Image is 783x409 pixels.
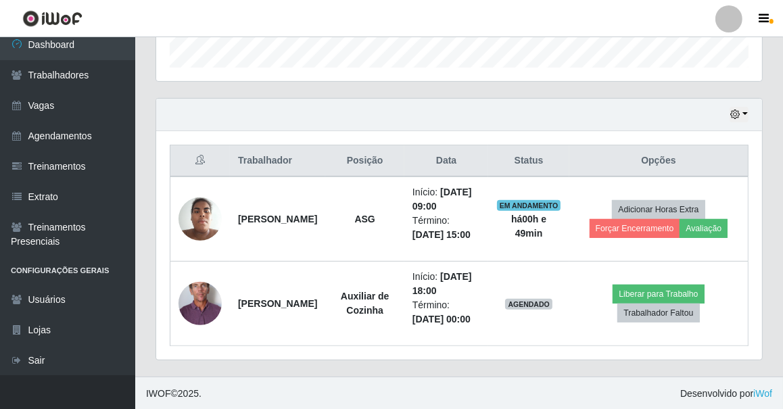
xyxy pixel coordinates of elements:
time: [DATE] 09:00 [412,187,472,212]
li: Início: [412,185,480,214]
li: Término: [412,214,480,242]
span: EM ANDAMENTO [497,200,561,211]
time: [DATE] 00:00 [412,314,471,324]
button: Liberar para Trabalho [613,285,704,304]
strong: [PERSON_NAME] [238,214,317,224]
img: CoreUI Logo [22,10,82,27]
button: Adicionar Horas Extra [612,200,705,219]
button: Forçar Encerramento [590,219,680,238]
li: Término: [412,298,480,327]
th: Posição [325,145,404,177]
span: Desenvolvido por [680,387,772,401]
img: 1650483938365.jpeg [179,190,222,247]
time: [DATE] 18:00 [412,271,472,296]
th: Trabalhador [230,145,325,177]
time: [DATE] 15:00 [412,229,471,240]
strong: [PERSON_NAME] [238,298,317,309]
strong: ASG [354,214,375,224]
th: Data [404,145,488,177]
span: © 2025 . [146,387,201,401]
th: Status [488,145,569,177]
span: IWOF [146,388,171,399]
strong: há 00 h e 49 min [511,214,546,239]
button: Trabalhador Faltou [617,304,699,322]
th: Opções [569,145,749,177]
img: 1712337969187.jpeg [179,259,222,348]
a: iWof [753,388,772,399]
li: Início: [412,270,480,298]
strong: Auxiliar de Cozinha [341,291,389,316]
span: AGENDADO [505,299,552,310]
button: Avaliação [680,219,728,238]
